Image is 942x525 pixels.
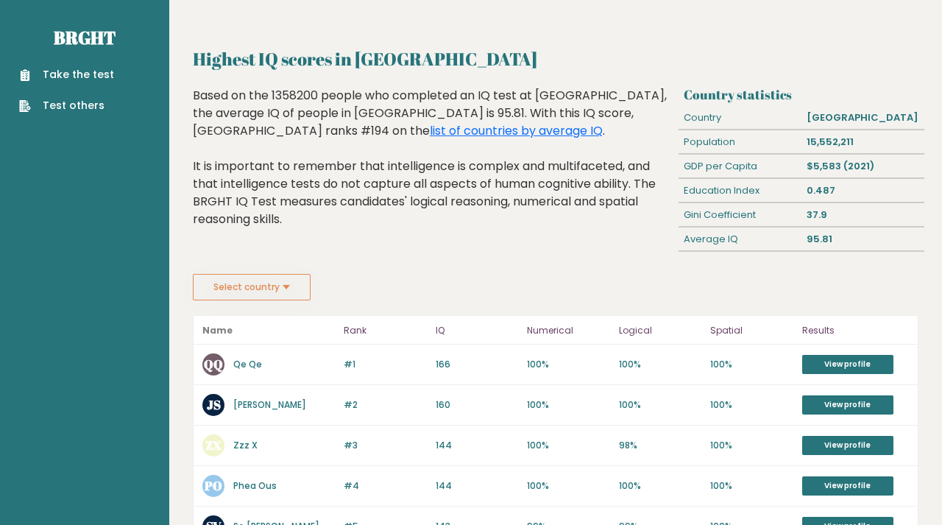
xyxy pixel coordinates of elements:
[233,479,277,492] a: Phea Ous
[801,155,924,178] div: $5,583 (2021)
[527,358,610,371] p: 100%
[207,396,221,413] text: JS
[679,106,801,130] div: Country
[802,395,893,415] a: View profile
[801,179,924,202] div: 0.487
[619,439,702,452] p: 98%
[710,322,793,339] p: Spatial
[205,437,222,454] text: ZX
[527,479,610,493] p: 100%
[436,398,519,412] p: 160
[19,67,114,82] a: Take the test
[193,46,918,72] h2: Highest IQ scores in [GEOGRAPHIC_DATA]
[801,130,924,154] div: 15,552,211
[710,479,793,493] p: 100%
[802,322,909,339] p: Results
[344,439,427,452] p: #3
[679,130,801,154] div: Population
[801,228,924,251] div: 95.81
[436,322,519,339] p: IQ
[204,477,222,494] text: PO
[527,322,610,339] p: Numerical
[801,106,924,130] div: [GEOGRAPHIC_DATA]
[801,203,924,227] div: 37.9
[619,358,702,371] p: 100%
[802,355,893,374] a: View profile
[233,358,262,370] a: Qe Qe
[802,436,893,455] a: View profile
[684,87,918,102] h3: Country statistics
[679,203,801,227] div: Gini Coefficient
[204,356,223,373] text: QQ
[344,398,427,412] p: #2
[54,26,116,49] a: Brght
[802,476,893,496] a: View profile
[527,398,610,412] p: 100%
[344,479,427,493] p: #4
[344,358,427,371] p: #1
[436,479,519,493] p: 144
[619,322,702,339] p: Logical
[527,439,610,452] p: 100%
[679,179,801,202] div: Education Index
[202,324,233,337] b: Name
[193,274,311,300] button: Select country
[619,479,702,493] p: 100%
[436,439,519,452] p: 144
[193,87,673,250] div: Based on the 1358200 people who completed an IQ test at [GEOGRAPHIC_DATA], the average IQ of peop...
[619,398,702,412] p: 100%
[233,398,306,411] a: [PERSON_NAME]
[710,358,793,371] p: 100%
[430,122,603,139] a: list of countries by average IQ
[679,155,801,178] div: GDP per Capita
[679,228,801,251] div: Average IQ
[436,358,519,371] p: 166
[710,439,793,452] p: 100%
[233,439,258,451] a: Zzz X
[344,322,427,339] p: Rank
[19,98,114,113] a: Test others
[710,398,793,412] p: 100%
